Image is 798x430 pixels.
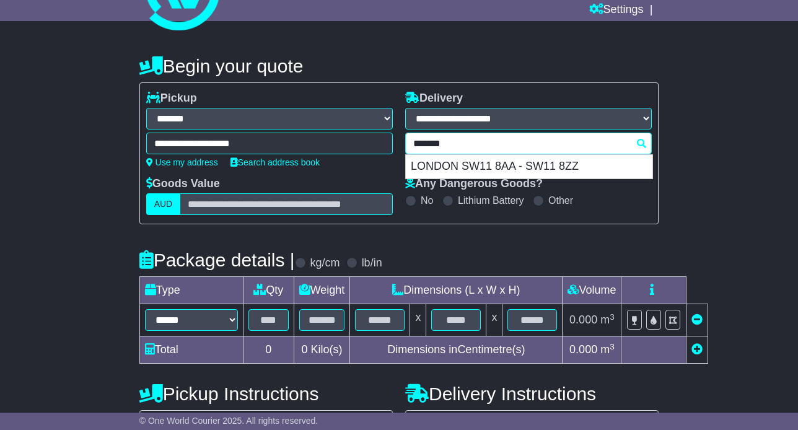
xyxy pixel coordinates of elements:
[600,343,615,356] span: m
[243,336,294,364] td: 0
[146,92,197,105] label: Pickup
[139,56,659,76] h4: Begin your quote
[405,177,543,191] label: Any Dangerous Goods?
[139,277,243,304] td: Type
[569,343,597,356] span: 0.000
[458,195,524,206] label: Lithium Battery
[421,195,433,206] label: No
[139,416,318,426] span: © One World Courier 2025. All rights reserved.
[139,384,393,404] h4: Pickup Instructions
[350,336,563,364] td: Dimensions in Centimetre(s)
[569,314,597,326] span: 0.000
[139,336,243,364] td: Total
[405,384,659,404] h4: Delivery Instructions
[405,92,463,105] label: Delivery
[146,157,218,167] a: Use my address
[691,343,703,356] a: Add new item
[350,277,563,304] td: Dimensions (L x W x H)
[362,257,382,270] label: lb/in
[146,193,181,215] label: AUD
[610,312,615,322] sup: 3
[610,342,615,351] sup: 3
[294,277,350,304] td: Weight
[486,304,502,336] td: x
[691,314,703,326] a: Remove this item
[302,343,308,356] span: 0
[294,336,350,364] td: Kilo(s)
[600,314,615,326] span: m
[139,250,295,270] h4: Package details |
[310,257,340,270] label: kg/cm
[563,277,621,304] td: Volume
[410,304,426,336] td: x
[243,277,294,304] td: Qty
[548,195,573,206] label: Other
[146,177,220,191] label: Goods Value
[406,155,652,178] div: LONDON SW11 8AA - SW11 8ZZ
[405,133,652,154] typeahead: Please provide city
[230,157,320,167] a: Search address book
